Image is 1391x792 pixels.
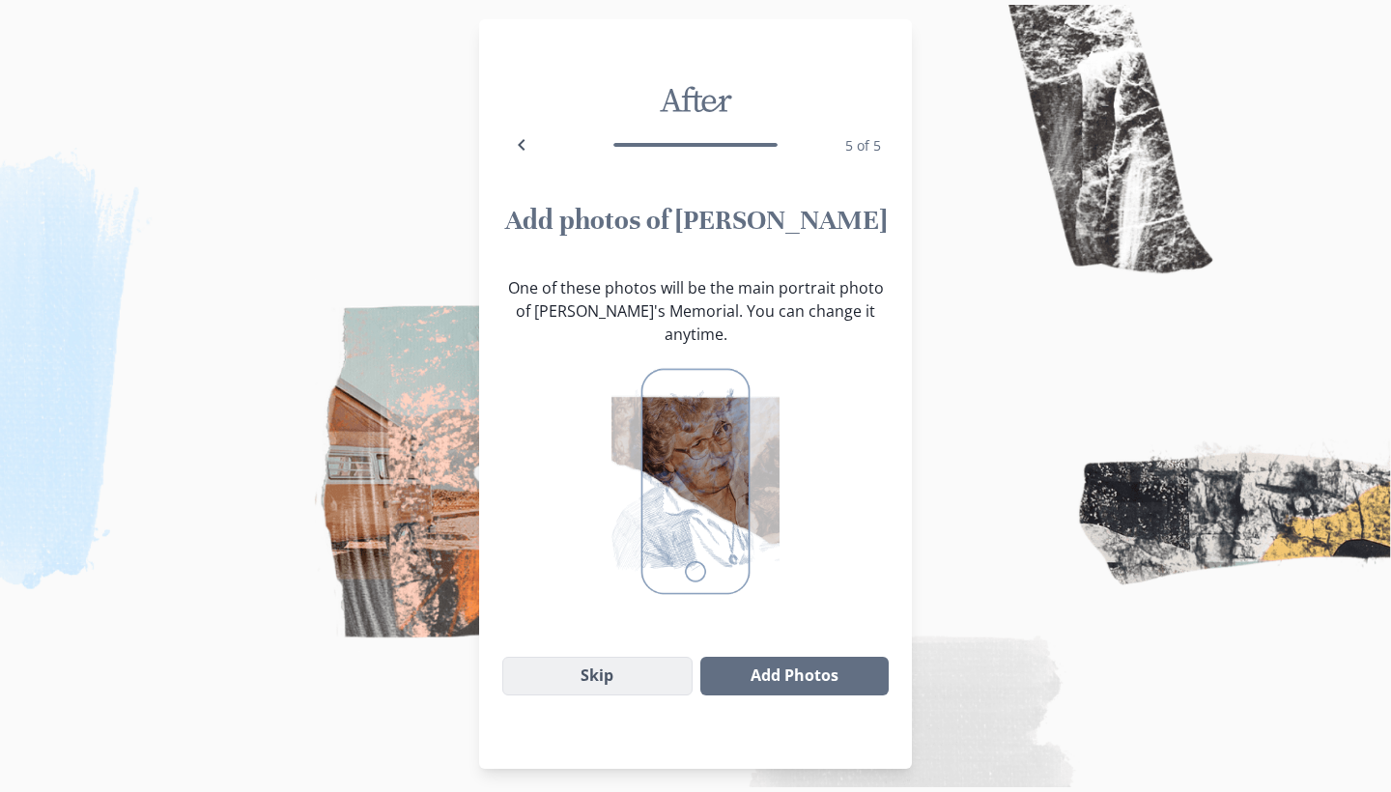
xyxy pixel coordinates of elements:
span: 5 of 5 [845,136,881,155]
button: Add Photos [700,657,889,695]
img: Portrait photo preview [611,361,780,603]
button: Back [502,126,541,164]
h1: Add photos of [PERSON_NAME] [502,203,889,238]
p: One of these photos will be the main portrait photo of [PERSON_NAME]'s Memorial. You can change i... [502,276,889,346]
button: Skip [502,657,693,695]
